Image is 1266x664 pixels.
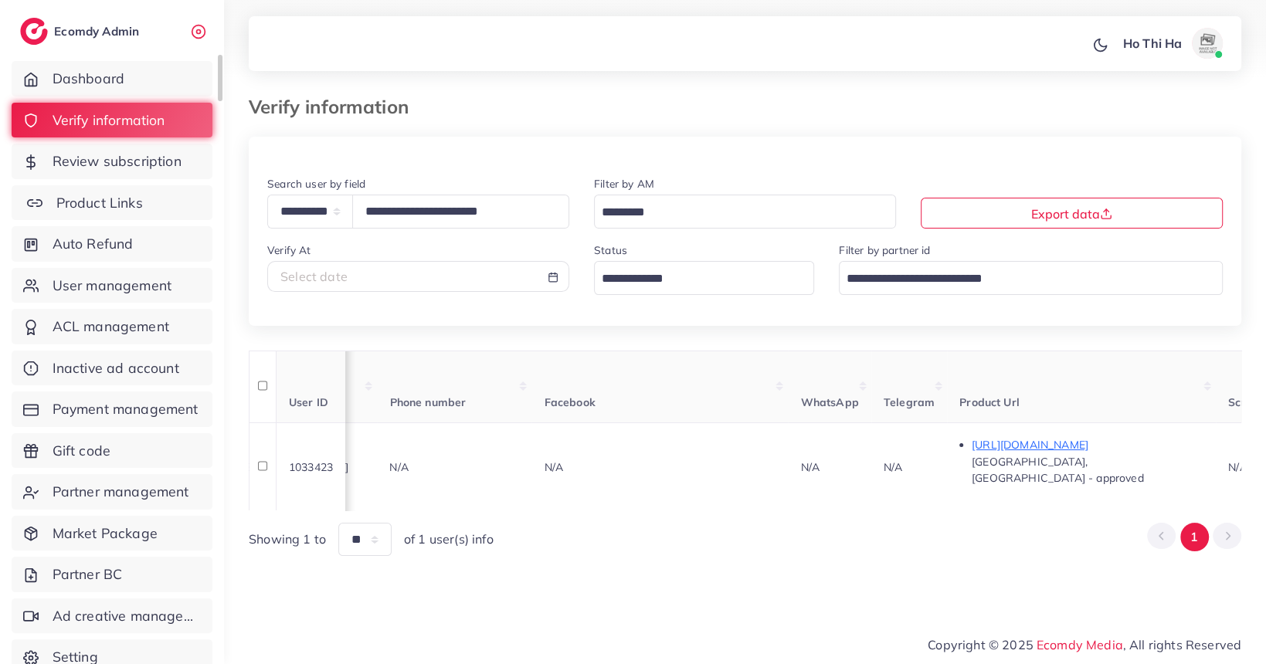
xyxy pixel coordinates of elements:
a: Verify information [12,103,212,138]
input: Search for option [596,267,794,291]
span: Dashboard [53,69,124,89]
a: Partner management [12,474,212,510]
label: Filter by partner id [839,242,930,258]
span: Review subscription [53,151,182,171]
span: of 1 user(s) info [404,530,494,548]
a: Review subscription [12,144,212,179]
span: Facebook [544,395,595,409]
a: Inactive ad account [12,351,212,386]
label: Verify At [267,242,311,258]
span: Product Url [959,395,1020,409]
span: N/A [389,460,408,474]
span: Phone number [389,395,466,409]
label: Search user by field [267,176,365,191]
span: Auto Refund [53,234,134,254]
input: Search for option [596,201,876,225]
a: Gift code [12,433,212,469]
span: Partner management [53,482,189,502]
a: ACL management [12,309,212,344]
a: Dashboard [12,61,212,97]
span: N/A [800,460,819,474]
div: Search for option [839,261,1223,294]
img: logo [20,18,48,45]
img: avatar [1192,28,1223,59]
h2: Ecomdy Admin [54,24,143,39]
span: N/A [884,460,902,474]
a: Partner BC [12,557,212,592]
h3: Verify information [249,96,421,118]
span: Export data [1031,206,1112,222]
span: Product Links [56,193,143,213]
div: Search for option [594,261,814,294]
span: 1033423 [289,460,333,474]
a: Ecomdy Media [1037,637,1123,652]
span: ACL management [53,317,169,337]
a: Product Links [12,185,212,221]
span: Ad creative management [53,606,201,626]
label: Filter by AM [594,176,654,191]
span: , All rights Reserved [1123,635,1241,654]
button: Go to page 1 [1180,523,1209,551]
span: Gift code [53,441,110,461]
span: User management [53,276,171,296]
a: Payment management [12,391,212,427]
p: [URL][DOMAIN_NAME] [972,435,1203,454]
button: Export data [921,198,1223,229]
span: Partner BC [53,564,123,584]
span: Showing 1 to [249,530,326,548]
label: Status [594,242,627,258]
a: User management [12,268,212,303]
span: WhatsApp [800,395,858,409]
p: Ho Thi Ha [1123,34,1182,53]
input: Search for option [841,267,1203,291]
span: Market Package [53,523,158,544]
span: Verify information [53,110,165,130]
span: User ID [289,395,328,409]
span: N/A [544,460,562,474]
a: Ad creative management [12,598,212,634]
span: N/A [1228,460,1247,474]
a: logoEcomdy Admin [20,18,143,45]
a: Ho Thi Haavatar [1115,28,1229,59]
span: Select date [280,269,348,284]
ul: Pagination [1147,523,1241,551]
a: Market Package [12,516,212,551]
span: Payment management [53,399,199,419]
span: [GEOGRAPHIC_DATA], [GEOGRAPHIC_DATA] - approved [972,455,1143,484]
div: Search for option [594,195,896,228]
span: Telegram [884,395,935,409]
span: Copyright © 2025 [928,635,1241,654]
span: Inactive ad account [53,358,179,378]
a: Auto Refund [12,226,212,262]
